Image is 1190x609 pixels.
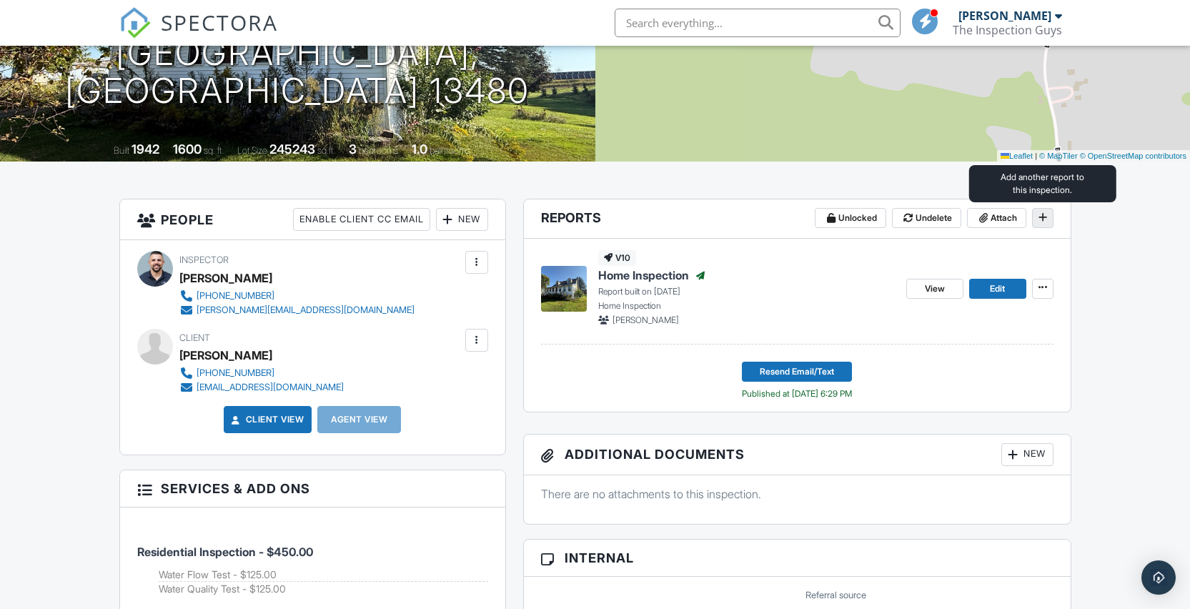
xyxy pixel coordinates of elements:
a: [PERSON_NAME][EMAIL_ADDRESS][DOMAIN_NAME] [179,303,415,317]
a: © MapTiler [1039,152,1078,160]
span: bathrooms [430,145,470,156]
h3: Additional Documents [524,435,1071,475]
span: Client [179,332,210,343]
label: Referral source [805,589,866,602]
img: The Best Home Inspection Software - Spectora [119,7,151,39]
div: New [1001,443,1053,466]
input: Search everything... [615,9,901,37]
div: Open Intercom Messenger [1141,560,1176,595]
div: 245243 [269,142,315,157]
span: sq. ft. [204,145,224,156]
span: Inspector [179,254,229,265]
a: SPECTORA [119,19,278,49]
li: Add on: Water Quality Test [159,582,488,596]
a: [PHONE_NUMBER] [179,366,344,380]
span: Built [114,145,129,156]
h3: People [120,199,505,240]
div: [PHONE_NUMBER] [197,290,274,302]
span: Residential Inspection - $450.00 [137,545,313,559]
li: Add on: Water Flow Test [159,568,488,583]
div: The Inspection Guys [953,23,1062,37]
h3: Internal [524,540,1071,577]
div: [PERSON_NAME] [958,9,1051,23]
div: 1.0 [412,142,427,157]
a: © OpenStreetMap contributors [1080,152,1186,160]
div: [PHONE_NUMBER] [197,367,274,379]
a: Leaflet [1001,152,1033,160]
a: [EMAIL_ADDRESS][DOMAIN_NAME] [179,380,344,395]
div: 3 [349,142,357,157]
div: [EMAIL_ADDRESS][DOMAIN_NAME] [197,382,344,393]
div: [PERSON_NAME] [179,267,272,289]
a: [PHONE_NUMBER] [179,289,415,303]
span: bedrooms [359,145,398,156]
span: Lot Size [237,145,267,156]
div: [PERSON_NAME] [179,345,272,366]
div: New [436,208,488,231]
div: 1600 [173,142,202,157]
a: Client View [229,412,304,427]
span: | [1035,152,1037,160]
span: sq.ft. [317,145,335,156]
li: Service: Residential Inspection [137,518,488,608]
div: [PERSON_NAME][EMAIL_ADDRESS][DOMAIN_NAME] [197,304,415,316]
span: SPECTORA [161,7,278,37]
div: Enable Client CC Email [293,208,430,231]
div: 1942 [132,142,159,157]
p: There are no attachments to this inspection. [541,486,1053,502]
h3: Services & Add ons [120,470,505,508]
